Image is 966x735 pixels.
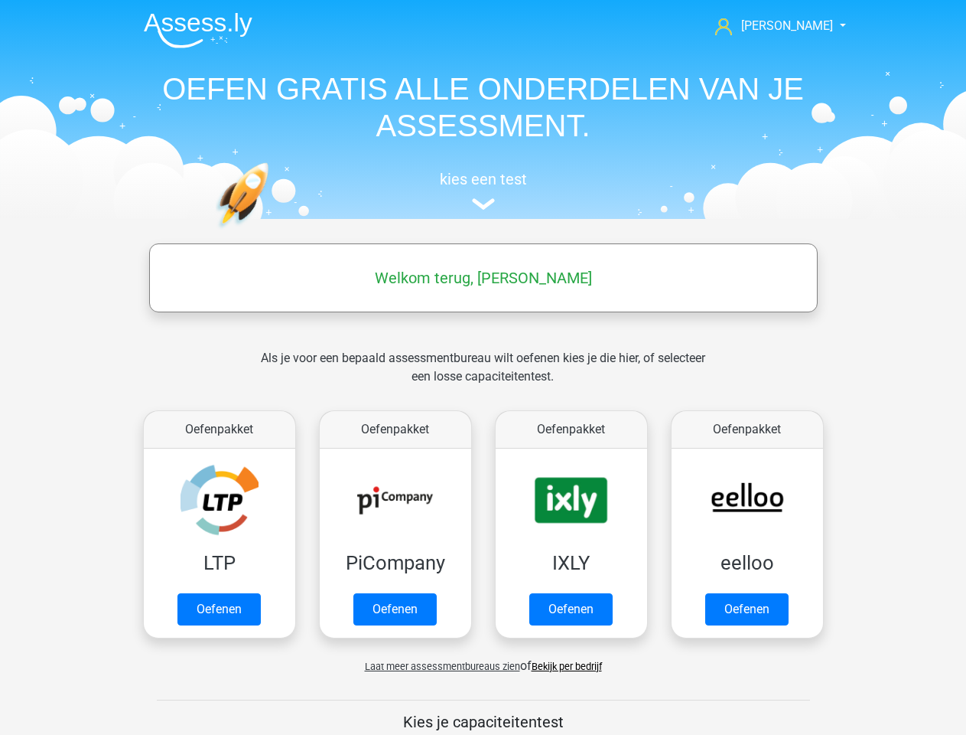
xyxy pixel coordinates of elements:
[705,593,789,626] a: Oefenen
[132,170,835,188] h5: kies een test
[144,12,252,48] img: Assessly
[177,593,261,626] a: Oefenen
[365,661,520,672] span: Laat meer assessmentbureaus zien
[249,349,717,404] div: Als je voor een bepaald assessmentbureau wilt oefenen kies je die hier, of selecteer een losse ca...
[353,593,437,626] a: Oefenen
[216,162,328,301] img: oefenen
[157,269,810,287] h5: Welkom terug, [PERSON_NAME]
[532,661,602,672] a: Bekijk per bedrijf
[741,18,833,33] span: [PERSON_NAME]
[132,170,835,211] a: kies een test
[132,645,835,675] div: of
[132,70,835,144] h1: OEFEN GRATIS ALLE ONDERDELEN VAN JE ASSESSMENT.
[709,17,834,35] a: [PERSON_NAME]
[157,713,810,731] h5: Kies je capaciteitentest
[472,198,495,210] img: assessment
[529,593,613,626] a: Oefenen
